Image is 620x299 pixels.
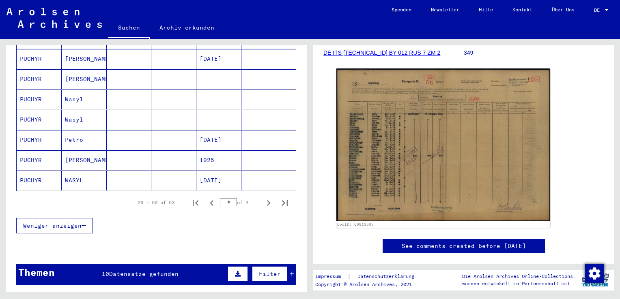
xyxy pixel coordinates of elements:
mat-cell: [PERSON_NAME] [62,69,107,89]
img: 001.jpg [336,68,550,221]
img: yv_logo.png [580,270,611,290]
mat-cell: [DATE] [196,130,241,150]
button: Last page [277,194,293,211]
a: Impressum [315,272,347,281]
mat-cell: PUCHYR [17,150,62,170]
a: Suchen [108,18,150,39]
p: Copyright © Arolsen Archives, 2021 [315,281,424,288]
mat-cell: PUCHYR [17,69,62,89]
span: Datensätze gefunden [109,270,179,278]
mat-cell: PUCHYR [17,110,62,130]
mat-cell: Petro [62,130,107,150]
img: Zustimmung ändern [585,264,604,283]
mat-cell: WASYL [62,171,107,190]
div: | [315,272,424,281]
button: Previous page [204,194,220,211]
mat-cell: 1925 [196,150,241,170]
mat-cell: [DATE] [196,49,241,69]
img: Arolsen_neg.svg [6,8,102,28]
span: DE [594,7,603,13]
a: Archiv erkunden [150,18,224,37]
mat-cell: PUCHYR [17,90,62,109]
mat-cell: PUCHYR [17,171,62,190]
mat-cell: Wasyl [62,90,107,109]
a: DocID: 69819593 [337,222,374,226]
a: Datenschutzerklärung [351,272,424,281]
mat-cell: PUCHYR [17,49,62,69]
div: Themen [18,265,55,280]
p: Die Arolsen Archives Online-Collections [462,273,573,280]
a: See comments created before [DATE] [402,242,526,250]
mat-cell: Wasyl [62,110,107,130]
mat-cell: [PERSON_NAME] [62,150,107,170]
mat-cell: PUCHYR [17,130,62,150]
span: Weniger anzeigen [23,222,82,229]
mat-cell: [DATE] [196,171,241,190]
a: DE ITS [TECHNICAL_ID] BY 012 RUS 7 ZM 2 [323,49,440,56]
button: Weniger anzeigen [16,218,93,233]
button: Filter [252,266,288,282]
span: Filter [259,270,281,278]
span: 10 [102,270,109,278]
div: 26 – 50 of 53 [138,199,174,206]
button: First page [187,194,204,211]
div: of 3 [220,199,260,206]
mat-cell: [PERSON_NAME] [62,49,107,69]
button: Next page [260,194,277,211]
p: wurden entwickelt in Partnerschaft mit [462,280,573,287]
p: 349 [464,49,604,57]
